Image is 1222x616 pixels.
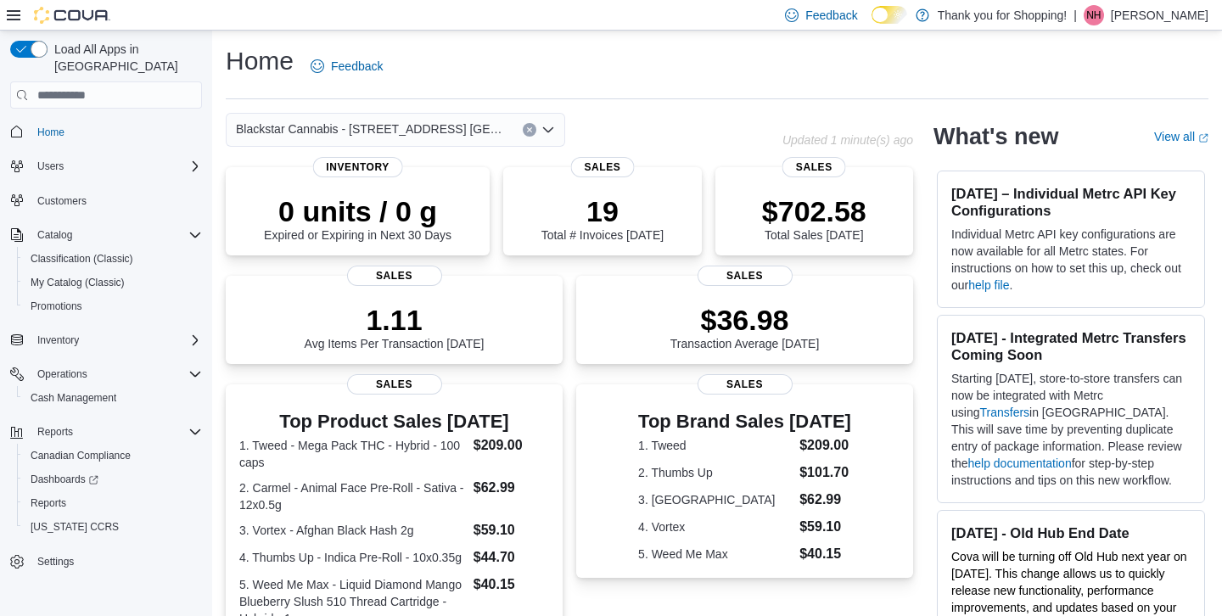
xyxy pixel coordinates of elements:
div: Expired or Expiring in Next 30 Days [264,194,451,242]
span: Blackstar Cannabis - [STREET_ADDRESS] [GEOGRAPHIC_DATA] [236,119,506,139]
dd: $209.00 [799,435,851,456]
img: Cova [34,7,110,24]
p: Starting [DATE], store-to-store transfers can now be integrated with Metrc using in [GEOGRAPHIC_D... [951,370,1191,489]
button: Catalog [31,225,79,245]
span: Customers [31,190,202,211]
span: NH [1086,5,1101,25]
span: Dark Mode [872,24,872,25]
button: Catalog [3,223,209,247]
span: Reports [31,496,66,510]
div: Total # Invoices [DATE] [541,194,664,242]
button: Settings [3,549,209,574]
button: Reports [31,422,80,442]
button: Inventory [31,330,86,350]
h3: [DATE] - Old Hub End Date [951,524,1191,541]
button: Promotions [17,294,209,318]
h3: [DATE] – Individual Metrc API Key Configurations [951,185,1191,219]
span: Canadian Compliance [24,445,202,466]
dd: $40.15 [474,574,549,595]
a: Customers [31,191,93,211]
h3: Top Brand Sales [DATE] [638,412,851,432]
dd: $62.99 [799,490,851,510]
span: Classification (Classic) [24,249,202,269]
span: Dashboards [31,473,98,486]
p: Updated 1 minute(s) ago [782,133,913,147]
span: Reports [24,493,202,513]
span: Operations [37,367,87,381]
dd: $44.70 [474,547,549,568]
dt: 2. Carmel - Animal Face Pre-Roll - Sativa - 12x0.5g [239,479,467,513]
a: Promotions [24,296,89,316]
dd: $101.70 [799,462,851,483]
div: Nadia Housen [1084,5,1104,25]
button: Users [31,156,70,176]
span: [US_STATE] CCRS [31,520,119,534]
a: Feedback [304,49,390,83]
div: Transaction Average [DATE] [670,303,820,350]
dt: 3. [GEOGRAPHIC_DATA] [638,491,793,508]
span: Feedback [805,7,857,24]
p: [PERSON_NAME] [1111,5,1208,25]
p: 1.11 [305,303,485,337]
span: Operations [31,364,202,384]
span: Inventory [31,330,202,350]
span: Cash Management [24,388,202,408]
button: Users [3,154,209,178]
span: Classification (Classic) [31,252,133,266]
a: help file [968,278,1009,292]
span: Inventory [37,333,79,347]
p: 0 units / 0 g [264,194,451,228]
span: Cash Management [31,391,116,405]
span: Users [31,156,202,176]
input: Dark Mode [872,6,907,24]
button: Reports [17,491,209,515]
dt: 5. Weed Me Max [638,546,793,563]
h3: Top Product Sales [DATE] [239,412,549,432]
a: View allExternal link [1154,130,1208,143]
span: Promotions [24,296,202,316]
button: Customers [3,188,209,213]
dt: 4. Vortex [638,518,793,535]
a: Transfers [979,406,1029,419]
a: My Catalog (Classic) [24,272,132,293]
span: Settings [37,555,74,568]
button: Operations [3,362,209,386]
button: Cash Management [17,386,209,410]
button: Inventory [3,328,209,352]
button: Clear input [523,123,536,137]
span: Dashboards [24,469,202,490]
a: [US_STATE] CCRS [24,517,126,537]
span: Inventory [312,157,403,177]
span: Reports [37,425,73,439]
h1: Home [226,44,294,78]
span: Reports [31,422,202,442]
a: Classification (Classic) [24,249,140,269]
span: Home [31,120,202,142]
dt: 2. Thumbs Up [638,464,793,481]
a: Settings [31,552,81,572]
div: Avg Items Per Transaction [DATE] [305,303,485,350]
span: Settings [31,551,202,572]
span: My Catalog (Classic) [24,272,202,293]
a: Dashboards [17,468,209,491]
button: Reports [3,420,209,444]
span: Feedback [331,58,383,75]
a: Home [31,122,71,143]
a: Reports [24,493,73,513]
a: help documentation [967,456,1071,470]
p: | [1073,5,1077,25]
span: Sales [570,157,634,177]
span: Customers [37,194,87,208]
span: Catalog [31,225,202,245]
span: Sales [698,374,793,395]
span: Sales [347,266,442,286]
dt: 3. Vortex - Afghan Black Hash 2g [239,522,467,539]
button: My Catalog (Classic) [17,271,209,294]
button: Home [3,119,209,143]
a: Dashboards [24,469,105,490]
dd: $40.15 [799,544,851,564]
span: Promotions [31,300,82,313]
p: Thank you for Shopping! [938,5,1068,25]
span: Catalog [37,228,72,242]
dd: $209.00 [474,435,549,456]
